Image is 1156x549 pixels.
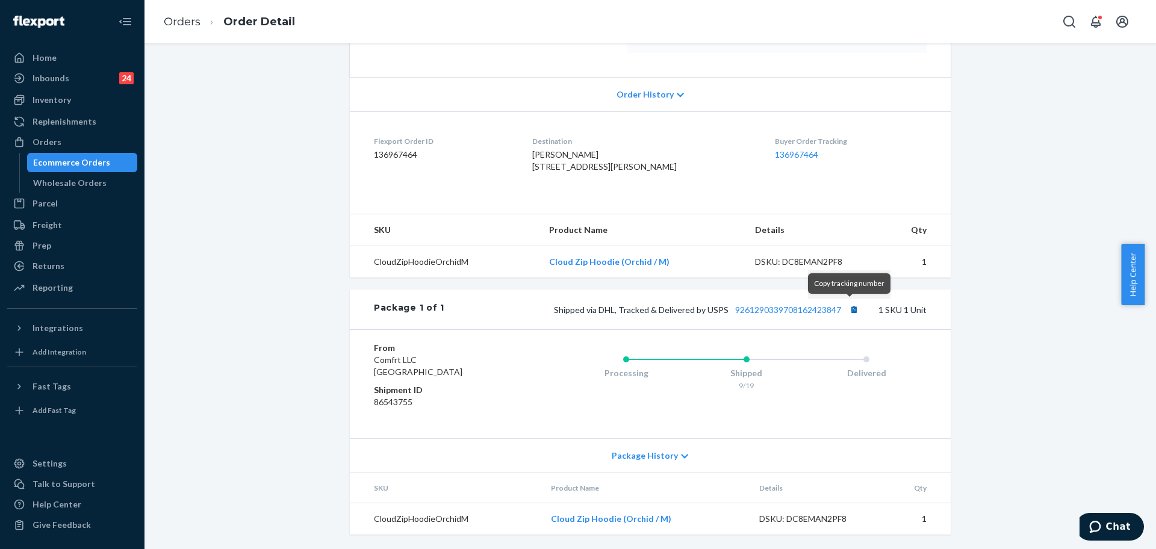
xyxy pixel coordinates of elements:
a: Replenishments [7,112,137,131]
div: Help Center [33,498,81,510]
a: Cloud Zip Hoodie (Orchid / M) [549,256,670,267]
dt: Buyer Order Tracking [775,136,927,146]
td: 1 [878,246,951,278]
button: Give Feedback [7,515,137,535]
div: Add Fast Tag [33,405,76,415]
button: Talk to Support [7,474,137,494]
div: 9/19 [686,380,807,391]
a: Parcel [7,194,137,213]
button: Copy tracking number [846,302,862,317]
button: Open account menu [1110,10,1134,34]
a: Settings [7,454,137,473]
div: Prep [33,240,51,252]
a: Returns [7,256,137,276]
a: Add Fast Tag [7,401,137,420]
button: Open Search Box [1057,10,1081,34]
span: [PERSON_NAME] [STREET_ADDRESS][PERSON_NAME] [532,149,677,172]
a: Order Detail [223,15,295,28]
a: Cloud Zip Hoodie (Orchid / M) [551,513,671,524]
a: Reporting [7,278,137,297]
div: Delivered [806,367,927,379]
div: Parcel [33,197,58,209]
div: Talk to Support [33,478,95,490]
td: CloudZipHoodieOrchidM [350,503,541,535]
th: Qty [881,473,951,503]
div: Fast Tags [33,380,71,392]
button: Integrations [7,318,137,338]
img: Flexport logo [13,16,64,28]
div: Wholesale Orders [33,177,107,189]
a: Add Integration [7,343,137,362]
ol: breadcrumbs [154,4,305,40]
button: Open notifications [1084,10,1108,34]
a: 136967464 [775,149,818,160]
div: Ecommerce Orders [33,157,110,169]
div: DSKU: DC8EMAN2PF8 [759,513,872,525]
a: Freight [7,216,137,235]
span: Comfrt LLC [GEOGRAPHIC_DATA] [374,355,462,377]
div: Reporting [33,282,73,294]
div: Integrations [33,322,83,334]
span: Package History [612,450,678,462]
th: SKU [350,473,541,503]
dt: Destination [532,136,756,146]
span: Order History [617,88,674,101]
div: Inventory [33,94,71,106]
div: Package 1 of 1 [374,302,444,317]
div: Freight [33,219,62,231]
iframe: Opens a widget where you can chat to one of our agents [1080,513,1144,543]
td: 1 [881,503,951,535]
dt: Flexport Order ID [374,136,513,146]
a: Home [7,48,137,67]
a: Ecommerce Orders [27,153,138,172]
button: Fast Tags [7,377,137,396]
a: 9261290339708162423847 [735,305,841,315]
a: Wholesale Orders [27,173,138,193]
a: Inventory [7,90,137,110]
dt: From [374,342,518,354]
span: Shipped via DHL, Tracked & Delivered by USPS [554,305,862,315]
th: Product Name [541,473,750,503]
th: Qty [878,214,951,246]
a: Help Center [7,495,137,514]
th: Product Name [539,214,746,246]
th: SKU [350,214,539,246]
div: Replenishments [33,116,96,128]
div: Inbounds [33,72,69,84]
button: Close Navigation [113,10,137,34]
span: Copy tracking number [814,279,884,288]
th: Details [745,214,878,246]
a: Inbounds24 [7,69,137,88]
th: Details [750,473,882,503]
dd: 86543755 [374,396,518,408]
div: DSKU: DC8EMAN2PF8 [755,256,868,268]
dt: Shipment ID [374,384,518,396]
div: Processing [566,367,686,379]
div: Give Feedback [33,519,91,531]
div: Settings [33,457,67,470]
div: 24 [119,72,134,84]
div: 1 SKU 1 Unit [444,302,927,317]
div: Orders [33,136,61,148]
div: Returns [33,260,64,272]
a: Orders [7,132,137,152]
div: Home [33,52,57,64]
button: Help Center [1121,244,1145,305]
a: Prep [7,236,137,255]
dd: 136967464 [374,149,513,161]
div: Add Integration [33,347,86,357]
a: Orders [164,15,200,28]
td: CloudZipHoodieOrchidM [350,246,539,278]
div: Shipped [686,367,807,379]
